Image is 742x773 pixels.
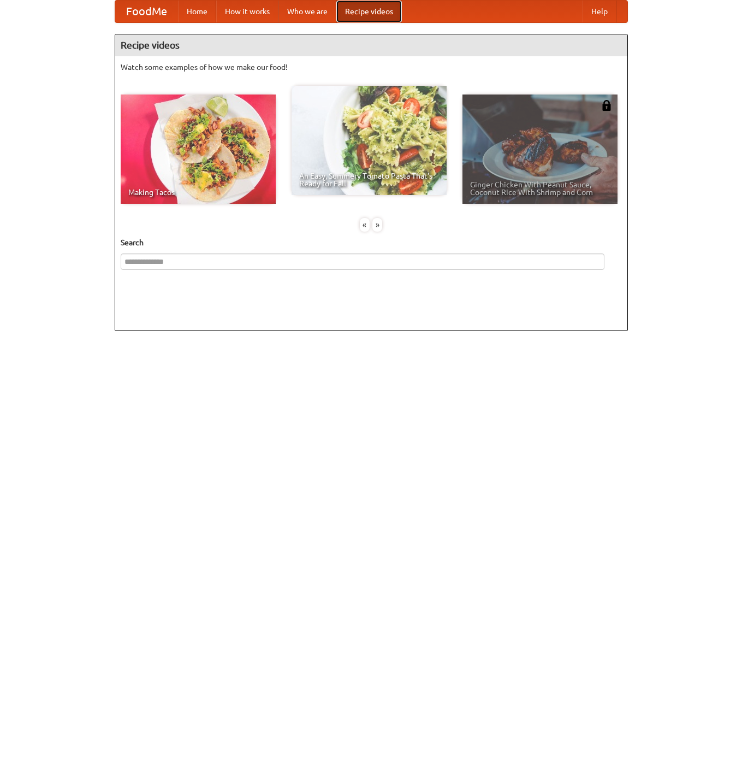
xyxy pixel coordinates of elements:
a: An Easy, Summery Tomato Pasta That's Ready for Fall [292,86,447,195]
a: Recipe videos [336,1,402,22]
p: Watch some examples of how we make our food! [121,62,622,73]
a: Home [178,1,216,22]
span: An Easy, Summery Tomato Pasta That's Ready for Fall [299,172,439,187]
a: How it works [216,1,278,22]
a: Who we are [278,1,336,22]
a: Making Tacos [121,95,276,204]
a: FoodMe [115,1,178,22]
div: » [372,218,382,232]
a: Help [583,1,616,22]
h5: Search [121,237,622,248]
div: « [360,218,370,232]
span: Making Tacos [128,188,268,196]
img: 483408.png [601,100,612,111]
h4: Recipe videos [115,34,627,56]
